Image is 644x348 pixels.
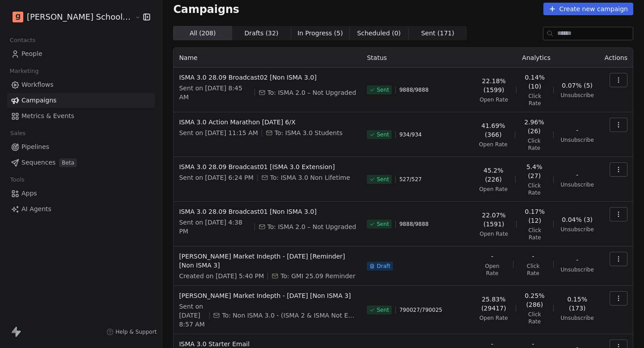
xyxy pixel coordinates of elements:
[562,81,593,90] span: 0.07% (5)
[399,176,422,183] span: 527 / 527
[7,186,155,201] a: Apps
[479,166,508,184] span: 45.2% (226)
[524,93,546,107] span: Click Rate
[543,3,633,15] button: Create new campaign
[523,311,546,325] span: Click Rate
[21,142,49,152] span: Pipelines
[6,173,28,187] span: Tools
[21,204,51,214] span: AI Agents
[6,127,30,140] span: Sales
[479,96,508,103] span: Open Rate
[179,272,264,280] span: Created on [DATE] 5:40 PM
[377,306,389,314] span: Sent
[576,170,578,179] span: -
[524,73,546,91] span: 0.14% (10)
[179,207,356,216] span: ISMA 3.0 28.09 Broadcast01 [Non ISMA 3.0]
[521,263,546,277] span: Click Rate
[7,109,155,123] a: Metrics & Events
[280,272,355,280] span: To: GMI 25.09 Reminder
[115,328,157,335] span: Help & Support
[399,221,428,228] span: 9888 / 9888
[179,162,356,171] span: ISMA 3.0 28.09 Broadcast01 [ISMA 3.0 Extension]
[561,295,594,313] span: 0.15% (173)
[479,121,508,139] span: 41.69% (366)
[59,158,77,167] span: Beta
[399,306,442,314] span: 790027 / 790025
[7,202,155,216] a: AI Agents
[21,158,55,167] span: Sequences
[270,173,350,182] span: To: ISMA 3.0 Non Lifetime
[576,255,578,264] span: -
[399,86,428,93] span: 9888 / 9888
[479,263,505,277] span: Open Rate
[179,252,356,270] span: [PERSON_NAME] Market Indepth - [DATE] [Reminder] [Non ISMA 3]
[173,3,239,15] span: Campaigns
[479,230,508,238] span: Open Rate
[479,295,508,313] span: 25.83% (29417)
[377,131,389,138] span: Sent
[561,92,594,99] span: Unsubscribe
[179,218,250,236] span: Sent on [DATE] 4:38 PM
[13,12,23,22] img: Goela%20School%20Logos%20(4).png
[377,176,389,183] span: Sent
[179,128,258,137] span: Sent on [DATE] 11:15 AM
[479,211,509,229] span: 22.07% (1591)
[267,222,356,231] span: To: ISMA 2.0 – Not Upgraded
[524,207,546,225] span: 0.17% (12)
[421,29,454,38] span: Sent ( 171 )
[561,136,594,144] span: Unsubscribe
[599,48,633,68] th: Actions
[561,314,594,322] span: Unsubscribe
[479,314,508,322] span: Open Rate
[524,227,546,241] span: Click Rate
[479,141,508,148] span: Open Rate
[297,29,343,38] span: In Progress ( 5 )
[357,29,401,38] span: Scheduled ( 0 )
[479,186,508,193] span: Open Rate
[377,221,389,228] span: Sent
[27,11,133,23] span: [PERSON_NAME] School of Finance LLP
[222,311,356,320] span: To: Non ISMA 3.0 - (ISMA 2 & ISMA Not Enrolled)
[561,266,594,273] span: Unsubscribe
[21,111,74,121] span: Metrics & Events
[522,137,546,152] span: Click Rate
[561,181,594,188] span: Unsubscribe
[179,118,356,127] span: ISMA 3.0 Action Marathon [DATE] 6/X
[245,29,279,38] span: Drafts ( 32 )
[561,226,594,233] span: Unsubscribe
[479,76,509,94] span: 22.18% (1599)
[6,34,39,47] span: Contacts
[179,302,206,329] span: Sent on [DATE] 8:57 AM
[21,49,42,59] span: People
[106,328,157,335] a: Help & Support
[562,215,593,224] span: 0.04% (3)
[7,47,155,61] a: People
[377,86,389,93] span: Sent
[473,48,599,68] th: Analytics
[523,182,546,196] span: Click Rate
[21,80,54,89] span: Workflows
[377,263,390,270] span: Draft
[7,77,155,92] a: Workflows
[11,9,129,25] button: [PERSON_NAME] School of Finance LLP
[523,291,546,309] span: 0.25% (286)
[179,291,356,300] span: [PERSON_NAME] Market Indepth - [DATE] [Non ISMA 3]
[174,48,361,68] th: Name
[491,252,493,261] span: -
[522,118,546,136] span: 2.96% (26)
[523,162,546,180] span: 5.4% (27)
[6,64,42,78] span: Marketing
[361,48,473,68] th: Status
[399,131,422,138] span: 934 / 934
[7,155,155,170] a: SequencesBeta
[179,73,356,82] span: ISMA 3.0 28.09 Broadcast02 [Non ISMA 3.0]
[21,96,56,105] span: Campaigns
[576,126,578,135] span: -
[275,128,343,137] span: To: ISMA 3.0 Students
[179,84,250,102] span: Sent on [DATE] 8:45 AM
[532,252,534,261] span: -
[7,93,155,108] a: Campaigns
[7,140,155,154] a: Pipelines
[267,88,356,97] span: To: ISMA 2.0 – Not Upgraded
[21,189,37,198] span: Apps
